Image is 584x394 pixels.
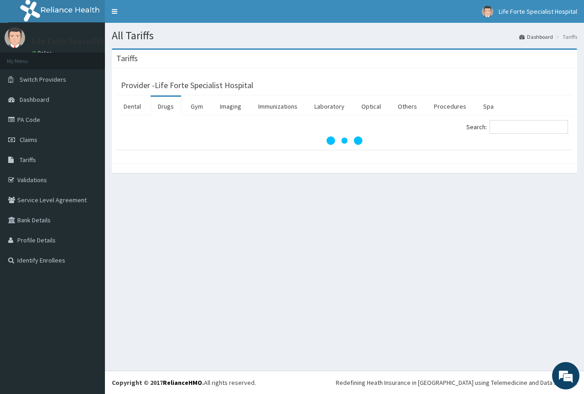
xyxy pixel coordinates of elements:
a: Dental [116,97,148,116]
a: Gym [183,97,210,116]
a: Optical [354,97,388,116]
img: User Image [5,27,25,48]
strong: Copyright © 2017 . [112,378,204,387]
a: Drugs [151,97,181,116]
h1: All Tariffs [112,30,577,42]
svg: audio-loading [326,122,363,159]
h3: Tariffs [116,54,138,63]
a: Imaging [213,97,249,116]
span: Tariffs [20,156,36,164]
li: Tariffs [554,33,577,41]
footer: All rights reserved. [105,371,584,394]
span: Dashboard [20,95,49,104]
img: User Image [482,6,493,17]
div: Redefining Heath Insurance in [GEOGRAPHIC_DATA] using Telemedicine and Data Science! [336,378,577,387]
input: Search: [490,120,568,134]
span: Switch Providers [20,75,66,84]
span: Claims [20,136,37,144]
a: Spa [476,97,501,116]
p: Life Forte Specialist Hospital [32,37,136,45]
a: RelianceHMO [163,378,202,387]
a: Others [391,97,424,116]
a: Immunizations [251,97,305,116]
span: Life Forte Specialist Hospital [499,7,577,16]
h3: Provider - Life Forte Specialist Hospital [121,81,253,89]
label: Search: [466,120,568,134]
a: Dashboard [519,33,553,41]
a: Laboratory [307,97,352,116]
a: Procedures [427,97,474,116]
a: Online [32,50,54,56]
